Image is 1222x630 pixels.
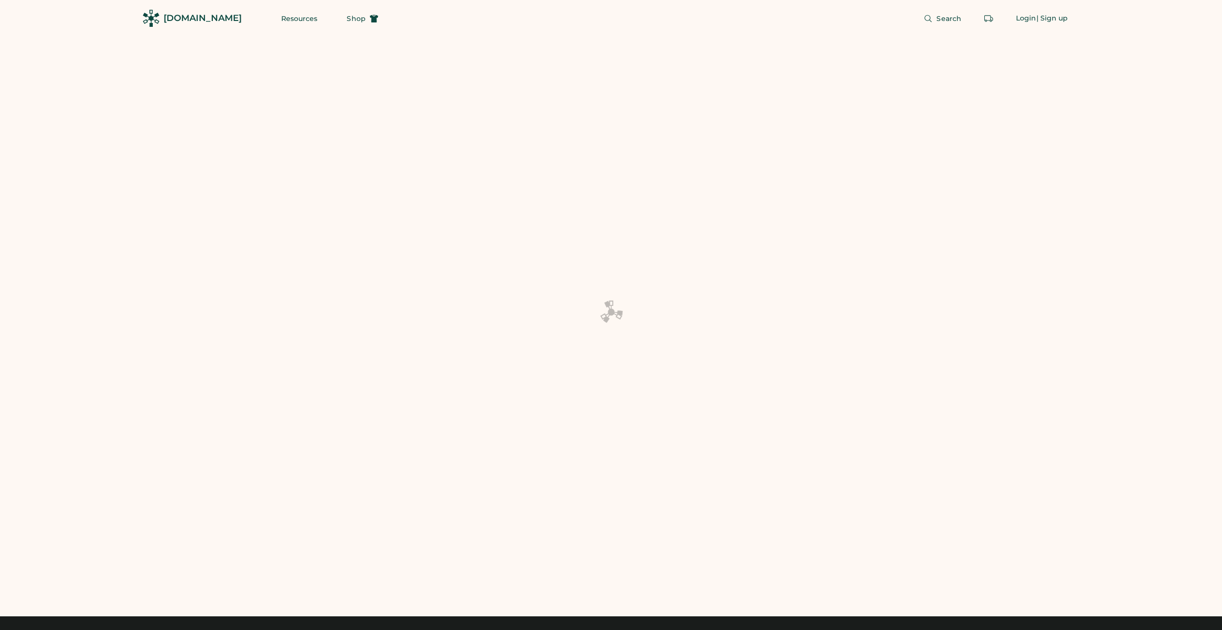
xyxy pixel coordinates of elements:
[347,15,365,22] span: Shop
[143,10,160,27] img: Rendered Logo - Screens
[164,12,242,24] div: [DOMAIN_NAME]
[1016,14,1036,23] div: Login
[979,9,998,28] button: Retrieve an order
[335,9,390,28] button: Shop
[912,9,973,28] button: Search
[936,15,961,22] span: Search
[600,300,623,324] img: Platens-Black-Loader-Spin-rich%20black.webp
[269,9,330,28] button: Resources
[1036,14,1068,23] div: | Sign up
